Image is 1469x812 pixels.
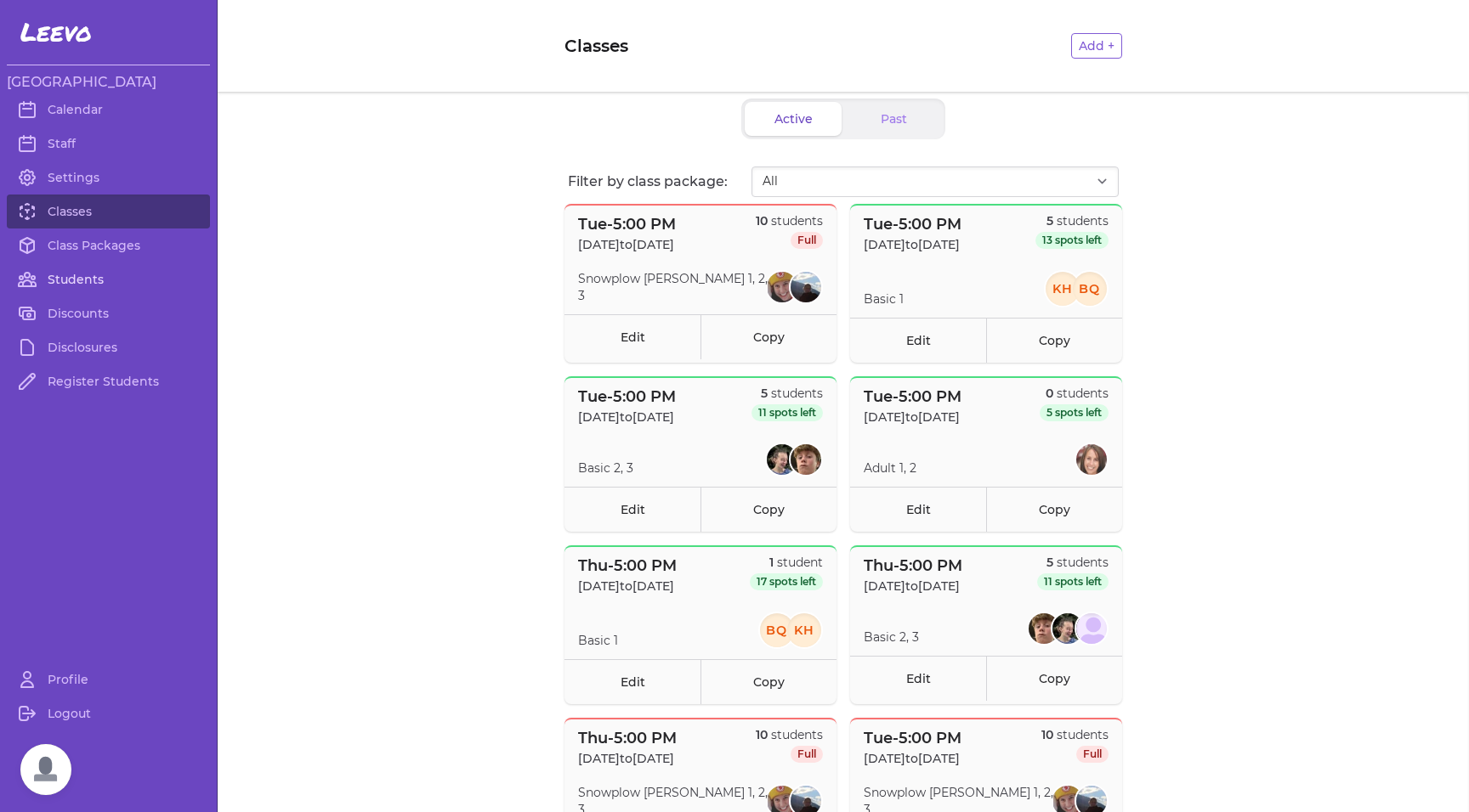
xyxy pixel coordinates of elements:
[986,318,1122,363] a: Copy
[1071,33,1122,59] button: Add +
[1035,212,1109,229] p: students
[794,623,815,638] text: KH
[1079,281,1101,296] text: BQ
[578,409,676,426] p: [DATE] to [DATE]
[1040,404,1109,421] span: 5 spots left
[7,93,210,127] a: Calendar
[864,554,962,578] p: Thu - 5:00 PM
[791,746,823,763] span: Full
[791,232,823,249] span: Full
[864,290,904,307] p: Basic 1
[578,726,677,750] p: Thu - 5:00 PM
[766,623,788,638] text: BQ
[1040,385,1109,402] p: students
[769,555,774,570] span: 1
[864,460,916,476] p: Adult 1, 2
[1046,213,1053,228] span: 5
[756,213,768,228] span: 10
[564,659,700,704] a: Edit
[986,656,1122,701] a: Copy
[1041,727,1053,742] span: 10
[7,330,210,364] a: Disclosures
[864,385,961,409] p: Tue - 5:00 PM
[864,212,961,236] p: Tue - 5:00 PM
[750,554,823,571] p: student
[578,554,677,578] p: Thu - 5:00 PM
[7,696,210,730] a: Logout
[850,318,986,363] a: Edit
[578,460,633,476] p: Basic 2, 3
[7,161,210,195] a: Settings
[578,750,677,767] p: [DATE] to [DATE]
[756,212,823,229] p: students
[761,386,768,401] span: 5
[578,578,677,595] p: [DATE] to [DATE]
[864,578,962,595] p: [DATE] to [DATE]
[864,236,961,253] p: [DATE] to [DATE]
[756,726,823,743] p: students
[845,102,942,136] button: Past
[1076,746,1109,763] span: Full
[850,656,986,701] a: Edit
[578,212,676,236] p: Tue - 5:00 PM
[864,629,919,646] p: Basic 2, 3
[1052,281,1074,296] text: KH
[700,314,837,359] a: Copy
[7,364,210,398] a: Register Students
[7,195,210,228] a: Classes
[20,17,92,48] span: Leevo
[752,404,823,421] span: 11 spots left
[752,385,823,402] p: students
[578,270,768,304] p: Snowplow [PERSON_NAME] 1, 2, 3
[1037,554,1109,571] p: students
[568,172,752,192] p: Filter by class package:
[564,314,700,359] a: Edit
[864,726,961,750] p: Tue - 5:00 PM
[1035,232,1109,249] span: 13 spots left
[7,127,210,161] a: Staff
[7,663,210,696] a: Profile
[864,750,961,767] p: [DATE] to [DATE]
[986,487,1122,532] a: Copy
[1037,573,1109,590] span: 11 spots left
[700,659,837,704] a: Copy
[745,102,842,136] button: Active
[7,228,210,262] a: Class Packages
[1041,726,1109,743] p: students
[756,727,768,742] span: 10
[7,72,210,93] h3: [GEOGRAPHIC_DATA]
[750,573,823,590] span: 17 spots left
[578,632,618,649] p: Basic 1
[700,487,837,532] a: Copy
[864,409,961,426] p: [DATE] to [DATE]
[7,296,210,330] a: Discounts
[578,236,676,253] p: [DATE] to [DATE]
[1046,555,1053,570] span: 5
[7,262,210,296] a: Students
[20,744,71,795] a: Open chat
[578,385,676,409] p: Tue - 5:00 PM
[1046,386,1053,401] span: 0
[850,487,986,532] a: Edit
[564,487,700,532] a: Edit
